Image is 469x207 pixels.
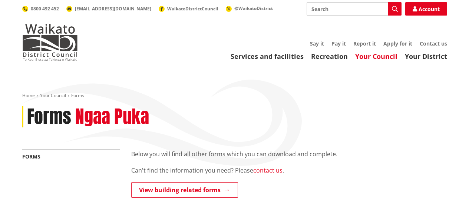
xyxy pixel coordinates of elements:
a: [EMAIL_ADDRESS][DOMAIN_NAME] [66,6,151,12]
span: WaikatoDistrictCouncil [167,6,218,12]
span: Forms [71,92,84,99]
a: Report it [353,40,376,47]
a: Pay it [331,40,346,47]
a: Account [405,2,447,16]
a: Your Council [40,92,66,99]
nav: breadcrumb [22,93,447,99]
span: @WaikatoDistrict [234,5,273,11]
p: Can't find the information you need? Please . [131,166,447,175]
span: 0800 492 452 [31,6,59,12]
input: Search input [307,2,402,16]
h1: Forms [27,106,71,128]
a: Forms [22,153,40,160]
a: View building related forms [131,182,238,198]
a: Apply for it [383,40,412,47]
a: Contact us [420,40,447,47]
a: Your Council [355,52,397,61]
p: Below you will find all other forms which you can download and complete. [131,150,447,158]
a: 0800 492 452 [22,6,59,12]
a: contact us [253,166,283,174]
a: Home [22,92,35,99]
img: Waikato District Council - Te Kaunihera aa Takiwaa o Waikato [22,24,78,61]
a: Say it [310,40,324,47]
a: Your District [405,52,447,61]
a: Recreation [311,52,348,61]
a: WaikatoDistrictCouncil [159,6,218,12]
h2: Ngaa Puka [75,106,149,128]
span: [EMAIL_ADDRESS][DOMAIN_NAME] [75,6,151,12]
a: @WaikatoDistrict [226,5,273,11]
a: Services and facilities [231,52,304,61]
